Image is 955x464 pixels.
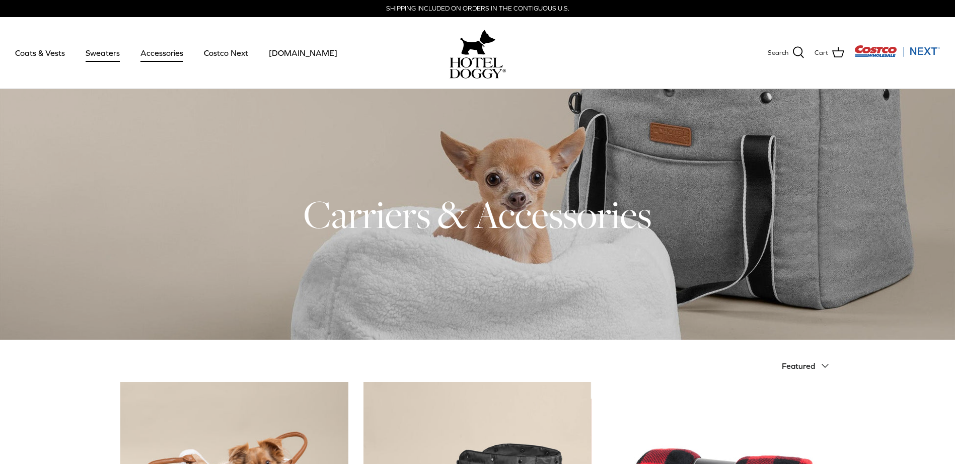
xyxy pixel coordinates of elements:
span: Search [768,48,788,58]
span: Featured [782,361,815,370]
a: Costco Next [195,36,257,70]
a: [DOMAIN_NAME] [260,36,346,70]
img: hoteldoggy.com [460,27,495,57]
button: Featured [782,355,835,377]
a: Coats & Vests [6,36,74,70]
a: Cart [815,46,844,59]
h1: Carriers & Accessories [120,190,835,239]
img: Costco Next [854,45,940,57]
a: hoteldoggy.com hoteldoggycom [450,27,506,79]
a: Search [768,46,804,59]
span: Cart [815,48,828,58]
img: hoteldoggycom [450,57,506,79]
a: Accessories [131,36,192,70]
a: Visit Costco Next [854,51,940,59]
a: Sweaters [77,36,129,70]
